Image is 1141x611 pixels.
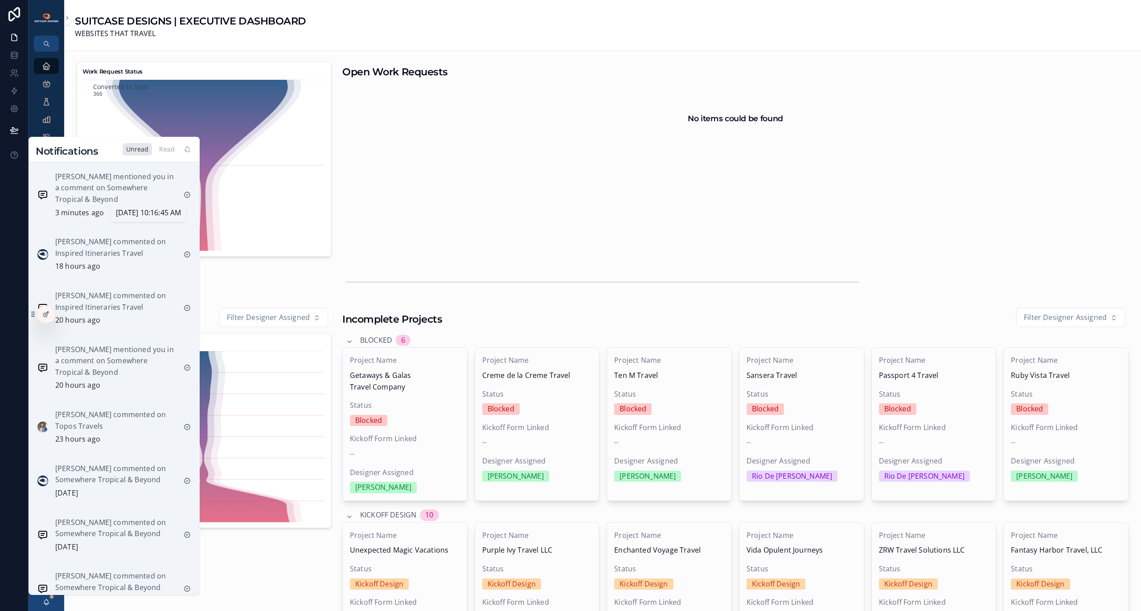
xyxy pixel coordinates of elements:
span: ZRW Travel Solutions LLC [879,545,989,556]
text: Converted to Task [93,82,148,90]
div: 10 [425,509,433,521]
span: Status [1011,563,1121,575]
span: Kickoff Form Linked [614,597,724,608]
div: Kickoff Design [355,578,403,590]
span: Designer Assigned [350,467,460,479]
span: Filter Designer Assigned [227,312,310,324]
img: Notification icon [37,303,48,313]
span: -- [747,437,751,448]
span: Unexpected Magic Vacations [350,545,460,556]
span: Project Name [879,530,989,541]
span: Project Name [350,355,460,366]
span: Designer Assigned [482,455,592,467]
a: Project NameTen M TravelStatusBlockedKickoff Form Linked--Designer Assigned[PERSON_NAME] [607,347,732,500]
img: App logo [34,13,59,23]
h1: Open Work Requests [342,65,448,79]
span: Project Name [1011,355,1121,366]
span: Kickoff Form Linked [482,422,592,434]
a: Project NameRuby Vista TravelStatusBlockedKickoff Form Linked--Designer Assigned[PERSON_NAME] [1003,347,1129,500]
p: 3 minutes ago [55,207,104,219]
div: Kickoff Design [620,578,668,590]
img: Notification icon [37,422,48,432]
span: -- [1011,437,1015,448]
span: Status [747,389,857,400]
button: Select Button [219,308,328,328]
span: Status [482,389,592,400]
a: Project NameSansera TravelStatusBlockedKickoff Form Linked--Designer AssignedRio De [PERSON_NAME] [739,347,864,500]
h3: Project Status [82,339,326,348]
span: Designer Assigned [747,455,857,467]
div: Kickoff Design [752,578,800,590]
p: [PERSON_NAME] mentioned you in a comment on Somewhere Tropical & Beyond [55,171,176,205]
span: Kickoff Form Linked [482,597,592,608]
span: Project Name [482,355,592,366]
div: Unread [123,143,152,156]
p: 18 hours ago [55,261,100,272]
span: Vida Opulent Journeys [747,545,857,556]
span: Status [614,563,724,575]
p: 20 hours ago [55,380,100,391]
span: Project Name [747,355,857,366]
span: Kickoff Form Linked [614,422,724,434]
span: WEBSITES THAT TRAVEL [75,28,306,40]
span: Designer Assigned [614,455,724,467]
p: [DATE] [55,541,78,553]
span: Getaways & Galas Travel Company [350,370,460,393]
span: -- [879,437,883,448]
div: Kickoff Design [884,578,932,590]
span: Status [350,563,460,575]
span: Enchanted Voyage Travel [614,545,724,556]
span: Kickoff Form Linked [879,597,989,608]
span: Purple Ivy Travel LLC [482,545,592,556]
div: Blocked [1016,403,1043,415]
span: Status [879,389,989,400]
span: Passport 4 Travel [879,370,989,381]
div: Kickoff Design [1016,578,1064,590]
img: Notification icon [37,583,48,594]
span: Status [350,400,460,411]
p: [PERSON_NAME] commented on Somewhere Tropical & Beyond [55,463,176,486]
span: Filter Designer Assigned [1024,312,1107,324]
span: Status [482,563,592,575]
span: Ten M Travel [614,370,724,381]
p: [PERSON_NAME] commented on Somewhere Tropical & Beyond [55,517,176,540]
p: [PERSON_NAME] commented on Topos Travels [55,409,176,432]
span: Project Name [350,530,460,541]
img: Notification icon [37,189,48,200]
span: Status [879,563,989,575]
span: Kickoff Form Linked [747,422,857,434]
p: 20 hours ago [55,315,100,326]
span: Fantasy Harbor Travel, LLC [1011,545,1121,556]
p: [DATE] [55,488,78,499]
span: Blocked [360,335,392,346]
span: Project Name [482,530,592,541]
div: [PERSON_NAME] [1016,471,1072,482]
h1: Notifications [36,144,98,158]
span: Kickoff Form Linked [747,597,857,608]
p: [PERSON_NAME] mentioned you in a comment on Somewhere Tropical & Beyond [55,344,176,378]
div: Blocked [488,403,514,415]
span: -- [350,448,354,460]
span: Project Name [1011,530,1121,541]
p: [PERSON_NAME] commented on Somewhere Tropical & Beyond [55,570,176,593]
div: 6 [401,335,405,346]
span: Project Name [879,355,989,366]
span: Kickoff Form Linked [1011,597,1121,608]
span: Status [614,389,724,400]
span: Project Name [747,530,857,541]
div: Blocked [752,403,779,415]
span: -- [614,437,619,448]
span: Kickoff Design [360,509,416,521]
span: Kickoff Form Linked [350,597,460,608]
img: Notification icon [37,362,48,373]
h3: Work Request Status [82,67,326,76]
div: Blocked [884,403,911,415]
div: Kickoff Design [488,578,536,590]
h1: SUITCASE DESIGNS | EXECUTIVE DASHBOARD [75,14,306,28]
span: Ruby Vista Travel [1011,370,1121,381]
h1: Incomplete Projects [342,312,443,326]
div: Read [156,143,178,156]
a: Project NamePassport 4 TravelStatusBlockedKickoff Form Linked--Designer AssignedRio De [PERSON_NAME] [871,347,997,500]
span: Sansera Travel [747,370,857,381]
span: Kickoff Form Linked [879,422,989,434]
